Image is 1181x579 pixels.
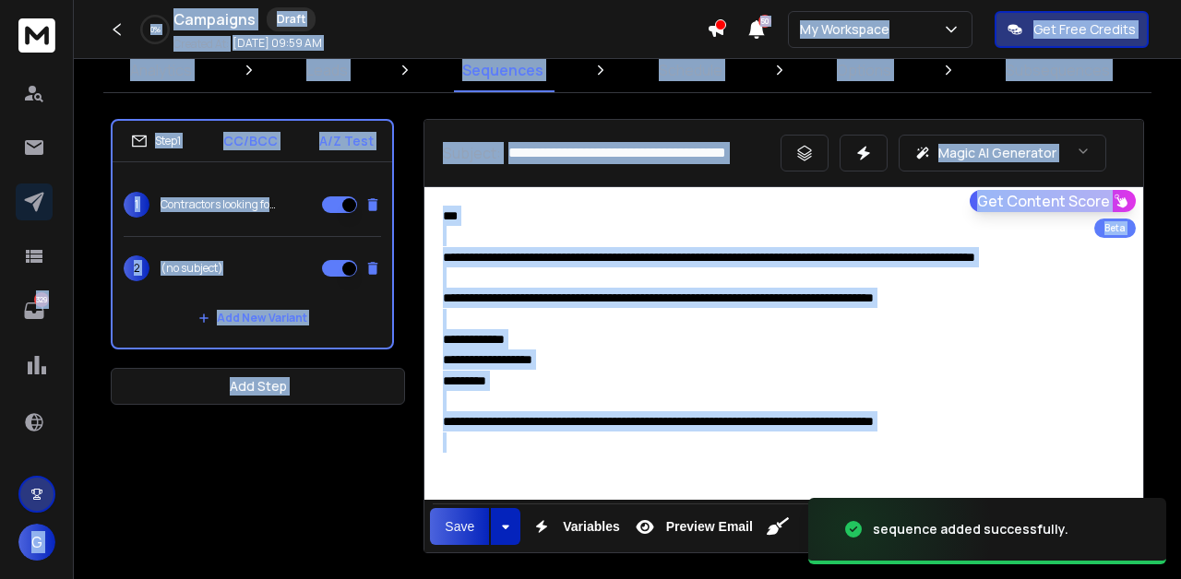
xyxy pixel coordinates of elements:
[659,59,722,81] p: Schedule
[306,59,348,81] p: Leads
[223,132,278,150] p: CC/BCC
[1033,20,1136,39] p: Get Free Credits
[119,48,203,92] a: Analytics
[173,8,256,30] h1: Campaigns
[130,59,192,81] p: Analytics
[1094,219,1136,238] div: Beta
[662,519,757,535] span: Preview Email
[267,7,316,31] div: Draft
[826,48,902,92] a: Options
[150,24,161,35] p: 0 %
[524,508,624,545] button: Variables
[800,20,897,39] p: My Workspace
[184,300,322,337] button: Add New Variant
[124,255,149,281] span: 2
[18,524,55,561] button: G
[648,48,734,92] a: Schedule
[627,508,757,545] button: Preview Email
[837,59,891,81] p: Options
[758,15,771,28] span: 50
[319,132,374,150] p: A/Z Test
[233,36,322,51] p: [DATE] 09:59 AM
[124,192,149,218] span: 1
[443,142,501,164] p: Subject:
[173,37,229,52] p: Created At:
[899,135,1106,171] button: Magic AI Generator
[430,508,489,545] button: Save
[873,520,1068,538] div: sequence added successfully.
[995,48,1121,92] a: Subsequences
[970,190,1136,212] button: Get Content Score
[295,48,359,92] a: Leads
[131,133,181,149] div: Step 1
[161,261,223,276] p: (no subject)
[760,508,795,545] button: Clean HTML
[995,11,1149,48] button: Get Free Credits
[559,519,624,535] span: Variables
[451,48,555,92] a: Sequences
[1006,59,1110,81] p: Subsequences
[938,144,1056,162] p: Magic AI Generator
[111,368,405,405] button: Add Step
[16,292,53,329] a: 329
[111,119,394,349] li: Step1CC/BCCA/Z Test1Contractors looking for window partners2(no subject)Add New Variant
[161,197,279,212] p: Contractors looking for window partners
[34,292,49,307] p: 329
[462,59,543,81] p: Sequences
